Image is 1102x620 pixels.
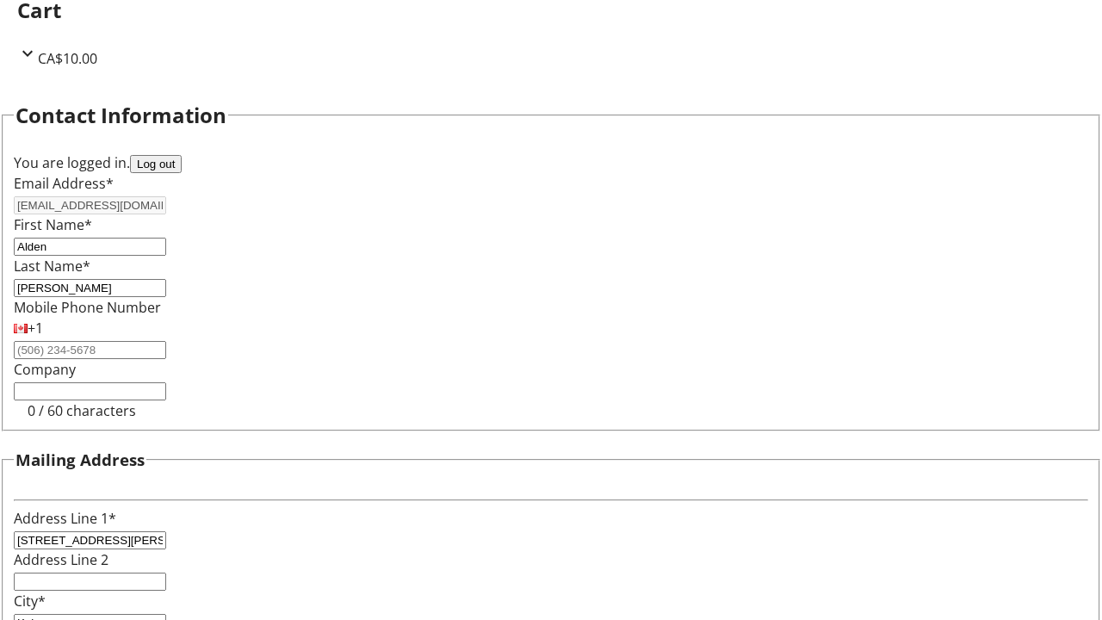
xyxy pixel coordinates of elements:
label: Mobile Phone Number [14,298,161,317]
label: Address Line 2 [14,550,108,569]
label: Last Name* [14,257,90,276]
label: First Name* [14,215,92,234]
h3: Mailing Address [15,448,145,472]
label: Company [14,360,76,379]
label: Email Address* [14,174,114,193]
span: CA$10.00 [38,49,97,68]
label: Address Line 1* [14,509,116,528]
tr-character-limit: 0 / 60 characters [28,401,136,420]
h2: Contact Information [15,100,226,131]
button: Log out [130,155,182,173]
div: You are logged in. [14,152,1088,173]
input: Address [14,531,166,549]
label: City* [14,592,46,611]
input: (506) 234-5678 [14,341,166,359]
